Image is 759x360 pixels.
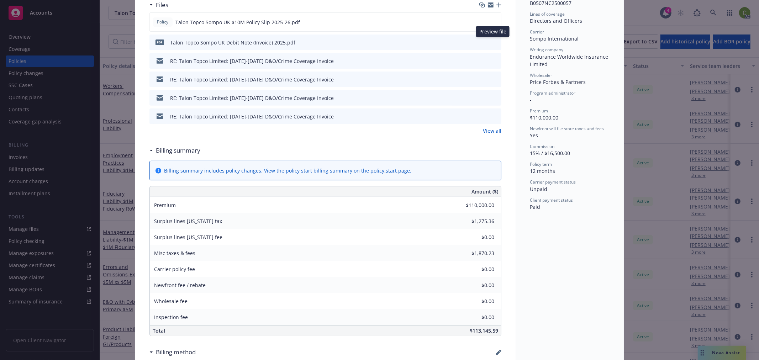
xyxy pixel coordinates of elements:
[452,232,499,243] input: 0.00
[492,113,499,120] button: preview file
[149,0,168,10] div: Files
[530,203,540,210] span: Paid
[530,17,610,25] div: Directors and Officers
[154,202,176,208] span: Premium
[530,168,555,174] span: 12 months
[452,280,499,291] input: 0.00
[154,314,188,321] span: Inspection fee
[530,114,558,121] span: $110,000.00
[153,327,165,334] span: Total
[481,113,486,120] button: download file
[156,19,170,25] span: Policy
[154,250,195,256] span: Misc taxes & fees
[156,348,196,357] h3: Billing method
[476,26,510,37] div: Preview file
[452,248,499,259] input: 0.00
[492,57,499,65] button: preview file
[452,264,499,275] input: 0.00
[530,186,547,192] span: Unpaid
[170,113,334,120] div: RE: Talon Topco Limited: [DATE]-[DATE] D&O/Crime Coverage Invoice
[452,200,499,211] input: 0.00
[149,348,196,357] div: Billing method
[530,79,586,85] span: Price Forbes & Partners
[164,167,411,174] div: Billing summary includes policy changes. View the policy start billing summary on the .
[471,188,498,195] span: Amount ($)
[492,39,499,46] button: preview file
[149,146,200,155] div: Billing summary
[452,296,499,307] input: 0.00
[170,94,334,102] div: RE: Talon Topco Limited: [DATE]-[DATE] D&O/Crime Coverage Invoice
[530,47,563,53] span: Writing company
[530,35,579,42] span: Sompo International
[156,39,164,45] span: pdf
[170,39,295,46] div: Talon Topco Sompo UK Debit Note (Invoice) 2025.pdf
[156,146,200,155] h3: Billing summary
[530,96,532,103] span: -
[452,216,499,227] input: 0.00
[530,29,544,35] span: Carrier
[530,150,570,157] span: 15% / $16,500.00
[175,18,300,26] span: Talon Topco Sompo UK $10M Policy Slip 2025-26.pdf
[492,18,498,26] button: preview file
[530,179,576,185] span: Carrier payment status
[530,90,575,96] span: Program administrator
[154,218,222,224] span: Surplus lines [US_STATE] tax
[481,76,486,83] button: download file
[530,132,538,139] span: Yes
[470,327,498,334] span: $113,145.59
[154,234,222,240] span: Surplus lines [US_STATE] fee
[481,57,486,65] button: download file
[154,282,206,288] span: Newfront fee / rebate
[530,161,552,167] span: Policy term
[480,18,486,26] button: download file
[154,266,195,272] span: Carrier policy fee
[530,53,610,68] span: Endurance Worldwide Insurance Limited
[530,143,554,149] span: Commission
[370,167,410,174] a: policy start page
[170,57,334,65] div: RE: Talon Topco Limited: [DATE]-[DATE] D&O/Crime Coverage Invoice
[483,127,501,134] a: View all
[452,312,499,323] input: 0.00
[492,76,499,83] button: preview file
[530,126,604,132] span: Newfront will file state taxes and fees
[530,72,552,78] span: Wholesaler
[530,108,548,114] span: Premium
[530,197,573,203] span: Client payment status
[481,94,486,102] button: download file
[156,0,168,10] h3: Files
[481,39,486,46] button: download file
[492,94,499,102] button: preview file
[154,298,188,305] span: Wholesale fee
[170,76,334,83] div: RE: Talon Topco Limited: [DATE]-[DATE] D&O/Crime Coverage Invoice
[530,11,565,17] span: Lines of coverage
